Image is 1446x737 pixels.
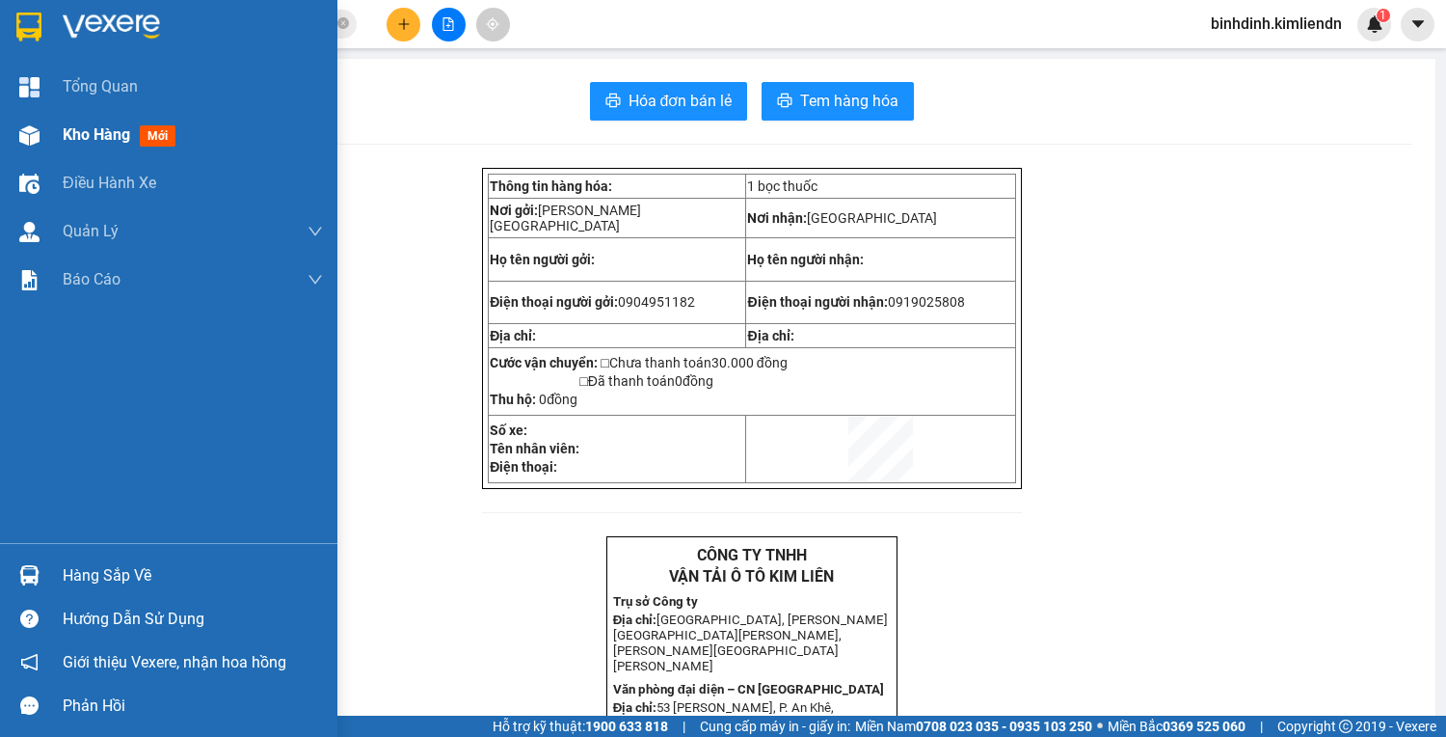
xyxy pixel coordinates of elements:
[490,392,536,407] strong: Thu hộ:
[490,203,538,218] strong: Nơi gởi:
[618,294,695,310] span: 0904951182
[7,57,92,71] strong: Trụ sở Công ty
[762,82,914,121] button: printerTem hàng hóa
[807,210,937,226] span: [GEOGRAPHIC_DATA]
[613,700,657,715] strong: Địa chỉ:
[711,355,788,370] span: 30.000 đồng
[493,716,668,737] span: Hỗ trợ kỹ thuật:
[855,716,1092,737] span: Miền Nam
[16,13,41,41] img: logo-vxr
[63,692,323,721] div: Phản hồi
[7,140,278,154] strong: Văn phòng đại diện – CN [GEOGRAPHIC_DATA]
[63,267,120,291] span: Báo cáo
[308,224,323,239] span: down
[486,17,499,31] span: aim
[337,17,349,29] span: close-circle
[683,716,685,737] span: |
[490,203,641,233] span: [PERSON_NAME][GEOGRAPHIC_DATA]
[490,328,536,343] strong: Địa chỉ:
[613,594,698,609] strong: Trụ sở Công ty
[585,719,668,734] strong: 1900 633 818
[19,222,40,242] img: warehouse-icon
[613,613,889,673] span: [GEOGRAPHIC_DATA], [PERSON_NAME][GEOGRAPHIC_DATA][PERSON_NAME], [PERSON_NAME][GEOGRAPHIC_DATA][PE...
[19,270,40,290] img: solution-icon
[337,15,349,34] span: close-circle
[140,125,175,147] span: mới
[1409,15,1427,33] span: caret-down
[588,373,713,389] span: Đã thanh toán đồng
[63,605,323,634] div: Hướng dẫn sử dụng
[63,125,130,144] span: Kho hàng
[613,682,884,696] strong: Văn phòng đại diện – CN [GEOGRAPHIC_DATA]
[63,74,138,98] span: Tổng Quan
[777,93,792,111] span: printer
[747,178,755,194] span: 1
[601,355,608,370] span: □
[916,719,1092,734] strong: 0708 023 035 - 0935 103 250
[19,77,40,97] img: dashboard-icon
[675,373,683,389] span: 0
[7,74,282,132] span: [GEOGRAPHIC_DATA], [PERSON_NAME][GEOGRAPHIC_DATA][PERSON_NAME], [PERSON_NAME][GEOGRAPHIC_DATA][PE...
[476,8,510,41] button: aim
[1097,723,1103,730] span: ⚪️
[490,441,579,456] strong: Tên nhân viên:
[387,8,420,41] button: plus
[63,219,119,243] span: Quản Lý
[490,252,595,267] strong: Họ tên người gởi:
[1401,8,1434,41] button: caret-down
[490,423,527,438] strong: Số xe:
[579,373,587,389] span: □
[1163,719,1245,734] strong: 0369 525 060
[747,210,807,226] strong: Nơi nhận:
[490,294,618,310] strong: Điện thoại người gởi:
[800,89,898,113] span: Tem hàng hóa
[1377,9,1390,22] sup: 1
[490,178,612,194] strong: Thông tin hàng hóa:
[747,328,793,343] strong: Địa chỉ:
[7,74,51,89] strong: Địa chỉ:
[1379,9,1386,22] span: 1
[20,653,39,671] span: notification
[63,561,323,590] div: Hàng sắp về
[63,171,156,195] span: Điều hành xe
[1366,15,1383,33] img: icon-new-feature
[747,252,864,267] strong: Họ tên người nhận:
[490,355,598,370] strong: Cước vận chuyển:
[669,567,834,586] strong: VẬN TẢI Ô TÔ KIM LIÊN
[590,82,748,121] button: printerHóa đơn bán lẻ
[697,546,807,564] strong: CÔNG TY TNHH
[19,565,40,586] img: warehouse-icon
[1260,716,1263,737] span: |
[1339,720,1352,733] span: copyright
[700,716,850,737] span: Cung cấp máy in - giấy in:
[1195,12,1357,36] span: binhdinh.kimliendn
[20,610,39,628] span: question-circle
[308,272,323,287] span: down
[20,696,39,715] span: message
[397,17,411,31] span: plus
[613,613,657,627] strong: Địa chỉ:
[758,178,817,194] span: bọc thuốc
[629,89,733,113] span: Hóa đơn bán lẻ
[19,174,40,194] img: warehouse-icon
[90,10,200,28] strong: CÔNG TY TNHH
[539,392,547,407] span: 0
[605,93,621,111] span: printer
[442,17,455,31] span: file-add
[536,392,577,407] span: đồng
[888,294,965,310] span: 0919025808
[613,700,835,730] span: 53 [PERSON_NAME], P. An Khê, [GEOGRAPHIC_DATA]
[432,8,466,41] button: file-add
[19,125,40,146] img: warehouse-icon
[63,650,286,674] span: Giới thiệu Vexere, nhận hoa hồng
[62,31,227,49] strong: VẬN TẢI Ô TÔ KIM LIÊN
[1108,716,1245,737] span: Miền Bắc
[490,459,557,475] strong: Điện thoại:
[609,355,788,370] span: Chưa thanh toán
[747,294,887,310] strong: Điện thoại người nhận:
